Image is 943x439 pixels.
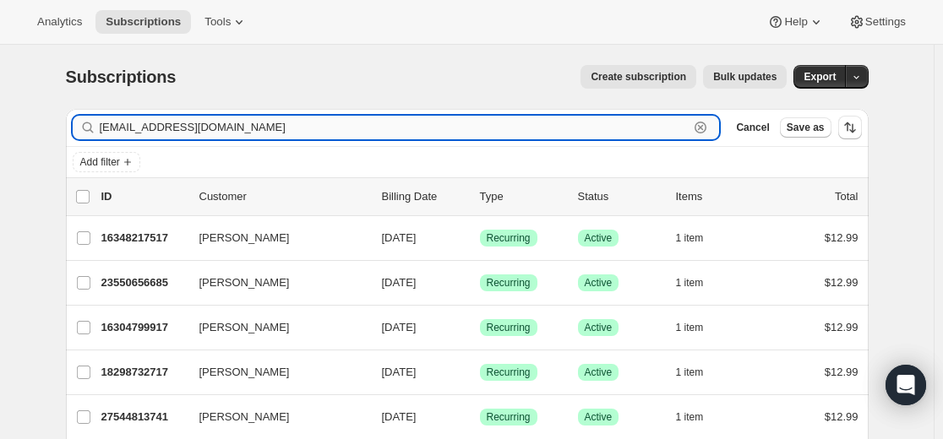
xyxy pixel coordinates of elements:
input: Filter subscribers [100,116,690,139]
div: Items [676,188,760,205]
div: Open Intercom Messenger [886,365,926,405]
div: 23550656685[PERSON_NAME][DATE]SuccessRecurringSuccessActive1 item$12.99 [101,271,859,295]
span: Help [784,15,807,29]
button: 1 item [676,405,722,429]
span: 1 item [676,366,704,379]
button: Subscriptions [95,10,191,34]
span: Recurring [487,410,531,424]
span: Settings [865,15,906,29]
span: [PERSON_NAME] [199,409,290,425]
span: Active [585,276,613,290]
button: [PERSON_NAME] [189,269,358,296]
button: Sort the results [838,116,862,139]
span: [PERSON_NAME] [199,274,290,291]
span: Recurring [487,276,531,290]
button: 1 item [676,226,722,250]
span: Add filter [80,155,120,169]
button: Settings [838,10,916,34]
div: 16304799917[PERSON_NAME][DATE]SuccessRecurringSuccessActive1 item$12.99 [101,316,859,339]
span: [DATE] [382,410,417,423]
div: Type [480,188,564,205]
p: 16304799917 [101,319,186,336]
span: Export [804,70,836,84]
div: 18298732717[PERSON_NAME][DATE]SuccessRecurringSuccessActive1 item$12.99 [101,360,859,384]
span: $12.99 [825,231,859,244]
span: $12.99 [825,276,859,289]
span: Subscriptions [106,15,181,29]
span: 1 item [676,410,704,424]
button: Add filter [73,152,140,172]
span: Recurring [487,231,531,245]
button: 1 item [676,360,722,384]
p: 18298732717 [101,364,186,381]
button: Bulk updates [703,65,787,89]
button: 1 item [676,271,722,295]
span: Active [585,366,613,379]
span: Recurring [487,321,531,334]
p: 27544813741 [101,409,186,425]
button: Cancel [729,117,776,138]
span: Tools [204,15,231,29]
span: Bulk updates [713,70,777,84]
span: $12.99 [825,366,859,378]
div: 16348217517[PERSON_NAME][DATE]SuccessRecurringSuccessActive1 item$12.99 [101,226,859,250]
button: 1 item [676,316,722,339]
span: Subscriptions [66,68,177,86]
span: Active [585,231,613,245]
span: Active [585,410,613,424]
button: Clear [692,119,709,136]
button: [PERSON_NAME] [189,314,358,341]
span: $12.99 [825,410,859,423]
span: [PERSON_NAME] [199,319,290,336]
span: Recurring [487,366,531,379]
span: 1 item [676,321,704,334]
span: Save as [787,121,825,134]
button: Help [757,10,834,34]
span: 1 item [676,276,704,290]
span: [DATE] [382,231,417,244]
button: Analytics [27,10,92,34]
button: Create subscription [581,65,696,89]
p: 16348217517 [101,230,186,247]
p: Total [835,188,858,205]
span: [PERSON_NAME] [199,364,290,381]
p: ID [101,188,186,205]
div: 27544813741[PERSON_NAME][DATE]SuccessRecurringSuccessActive1 item$12.99 [101,405,859,429]
button: [PERSON_NAME] [189,225,358,252]
div: IDCustomerBilling DateTypeStatusItemsTotal [101,188,859,205]
span: [PERSON_NAME] [199,230,290,247]
button: Tools [194,10,258,34]
span: [DATE] [382,276,417,289]
span: Analytics [37,15,82,29]
span: 1 item [676,231,704,245]
button: Save as [780,117,831,138]
button: Export [793,65,846,89]
span: Create subscription [591,70,686,84]
p: Customer [199,188,368,205]
p: Status [578,188,662,205]
p: 23550656685 [101,274,186,291]
span: $12.99 [825,321,859,333]
button: [PERSON_NAME] [189,404,358,431]
span: [DATE] [382,321,417,333]
span: Active [585,321,613,334]
span: [DATE] [382,366,417,378]
span: Cancel [736,121,769,134]
p: Billing Date [382,188,466,205]
button: [PERSON_NAME] [189,359,358,386]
